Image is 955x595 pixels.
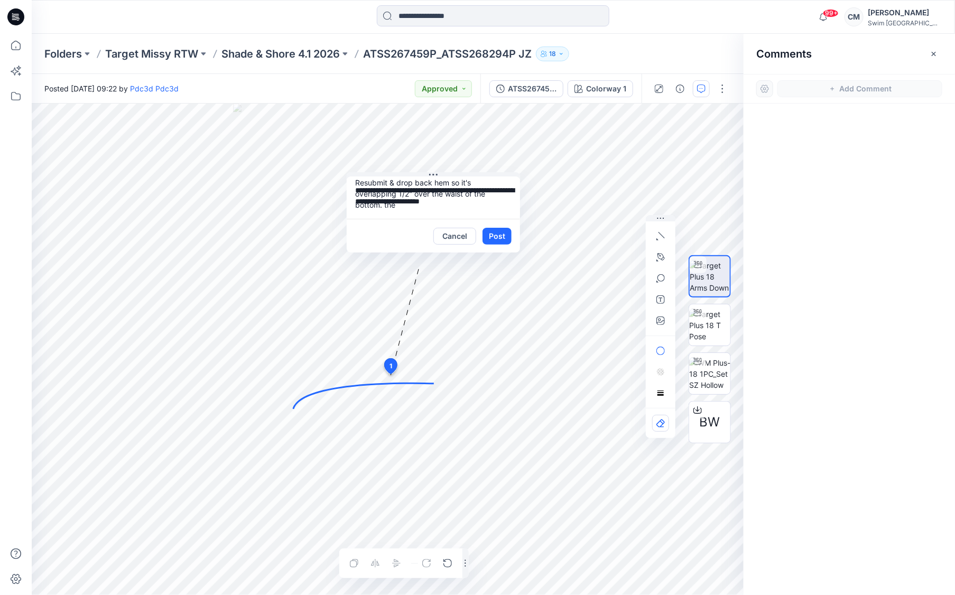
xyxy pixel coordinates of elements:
div: ATSS267459P_ATSS268294P JZ [508,83,557,95]
p: ATSS267459P_ATSS268294P JZ [363,47,532,61]
span: 99+ [823,9,839,17]
button: Post [483,228,512,245]
button: Add Comment [777,80,942,97]
button: Colorway 1 [568,80,633,97]
span: BW [700,413,720,432]
a: Pdc3d Pdc3d [130,84,179,93]
button: 18 [536,47,569,61]
img: Target Plus 18 T Pose [689,309,730,342]
p: 18 [549,48,556,60]
img: Target Plus 18 Arms Down [690,260,730,293]
h2: Comments [756,48,812,60]
a: Folders [44,47,82,61]
a: Target Missy RTW [105,47,198,61]
div: [PERSON_NAME] [868,6,942,19]
button: Cancel [433,228,476,245]
button: ATSS267459P_ATSS268294P JZ [489,80,563,97]
img: WM Plus-18 1PC_Set SZ Hollow [689,357,730,391]
div: Colorway 1 [586,83,626,95]
span: 1 [390,361,392,371]
div: Swim [GEOGRAPHIC_DATA] [868,19,942,27]
a: Shade & Shore 4.1 2026 [221,47,340,61]
span: Posted [DATE] 09:22 by [44,83,179,94]
div: CM [845,7,864,26]
button: Details [672,80,689,97]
